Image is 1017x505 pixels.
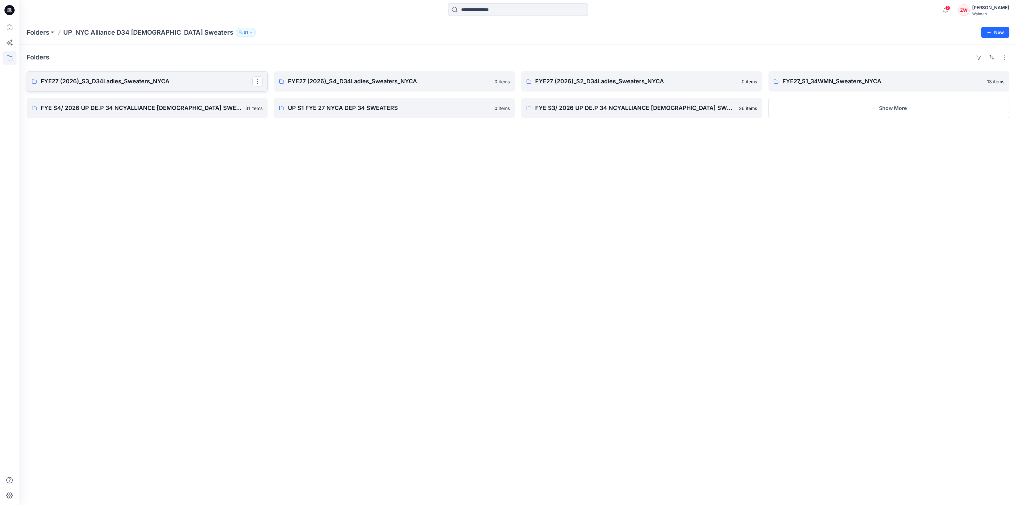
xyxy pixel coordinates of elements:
[768,71,1009,92] a: FYE27_S1_34WMN_Sweaters_NYCA13 items
[288,104,491,113] p: UP S1 FYE 27 NYCA DEP 34 SWEATERS
[535,77,738,86] p: FYE27 (2026)_S2_D34Ladies_Sweaters_NYCA
[945,5,950,10] span: 2
[782,77,983,86] p: FYE27_S1_34WMN_Sweaters_NYCA
[27,71,268,92] a: FYE27 (2026)_S3_D34Ladies_Sweaters_NYCA
[27,28,49,37] a: Folders
[768,98,1009,118] button: Show More
[987,78,1004,85] p: 13 items
[958,4,970,16] div: ZW
[535,104,735,113] p: FYE S3/ 2026 UP DE.P 34 NCYALLIANCE [DEMOGRAPHIC_DATA] SWEATERS
[245,105,263,112] p: 31 items
[521,71,762,92] a: FYE27 (2026)_S2_D34Ladies_Sweaters_NYCA0 items
[41,77,252,86] p: FYE27 (2026)_S3_D34Ladies_Sweaters_NYCA
[41,104,242,113] p: FYE S4/ 2026 UP DE.P 34 NCYALLIANCE [DEMOGRAPHIC_DATA] SWEATERS
[288,77,491,86] p: FYE27 (2026)_S4_D34Ladies_Sweaters_NYCA
[521,98,762,118] a: FYE S3/ 2026 UP DE.P 34 NCYALLIANCE [DEMOGRAPHIC_DATA] SWEATERS26 items
[27,98,268,118] a: FYE S4/ 2026 UP DE.P 34 NCYALLIANCE [DEMOGRAPHIC_DATA] SWEATERS31 items
[236,28,256,37] button: 61
[63,28,233,37] p: UP_NYC Alliance D34 [DEMOGRAPHIC_DATA] Sweaters
[27,53,49,61] h4: Folders
[972,11,1009,16] div: Walmart
[274,98,515,118] a: UP S1 FYE 27 NYCA DEP 34 SWEATERS0 items
[739,105,757,112] p: 26 items
[274,71,515,92] a: FYE27 (2026)_S4_D34Ladies_Sweaters_NYCA0 items
[244,29,248,36] p: 61
[972,4,1009,11] div: [PERSON_NAME]
[495,105,510,112] p: 0 items
[742,78,757,85] p: 0 items
[495,78,510,85] p: 0 items
[981,27,1009,38] button: New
